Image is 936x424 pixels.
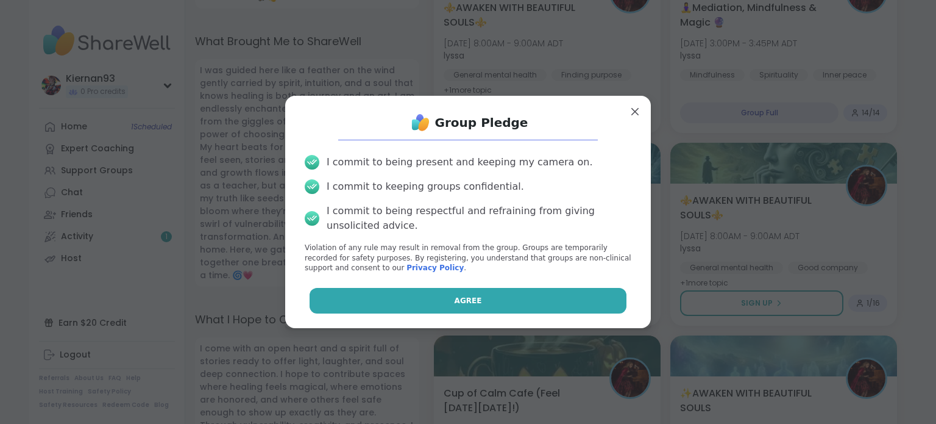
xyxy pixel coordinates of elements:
[408,110,433,135] img: ShareWell Logo
[406,264,464,272] a: Privacy Policy
[305,243,631,273] p: Violation of any rule may result in removal from the group. Groups are temporarily recorded for s...
[327,179,524,194] div: I commit to keeping groups confidential.
[327,204,631,233] div: I commit to being respectful and refraining from giving unsolicited advice.
[310,288,627,314] button: Agree
[327,155,592,170] div: I commit to being present and keeping my camera on.
[455,295,482,306] span: Agree
[435,114,528,131] h1: Group Pledge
